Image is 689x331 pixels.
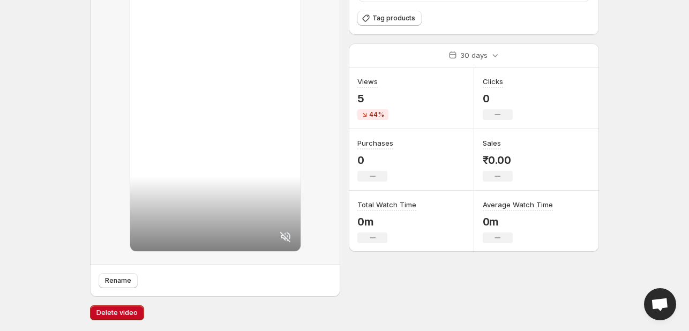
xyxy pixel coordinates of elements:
[357,92,388,105] p: 5
[644,288,676,320] div: Open chat
[483,199,553,210] h3: Average Watch Time
[105,276,131,285] span: Rename
[369,110,384,119] span: 44%
[483,92,513,105] p: 0
[96,309,138,317] span: Delete video
[99,273,138,288] button: Rename
[483,76,503,87] h3: Clicks
[357,215,416,228] p: 0m
[483,154,513,167] p: ₹0.00
[357,138,393,148] h3: Purchases
[357,154,393,167] p: 0
[357,76,378,87] h3: Views
[483,215,553,228] p: 0m
[460,50,488,61] p: 30 days
[90,305,144,320] button: Delete video
[372,14,415,22] span: Tag products
[483,138,501,148] h3: Sales
[357,199,416,210] h3: Total Watch Time
[357,11,422,26] button: Tag products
